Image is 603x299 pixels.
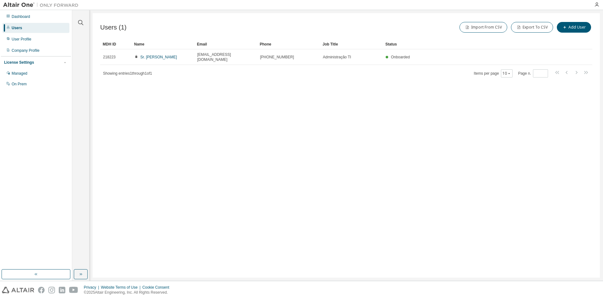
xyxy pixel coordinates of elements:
[474,69,513,77] span: Items per page
[391,55,410,59] span: Onboarded
[84,290,173,295] p: © 2025 Altair Engineering, Inc. All Rights Reserved.
[459,22,507,33] button: Import From CSV
[557,22,591,33] button: Add User
[3,2,82,8] img: Altair One
[12,48,40,53] div: Company Profile
[323,39,380,49] div: Job Title
[518,69,548,77] span: Page n.
[12,71,27,76] div: Managed
[84,285,101,290] div: Privacy
[323,55,351,60] span: Administração TI
[48,287,55,293] img: instagram.svg
[503,71,511,76] button: 10
[101,285,142,290] div: Website Terms of Use
[103,55,116,60] span: 218223
[103,39,129,49] div: MDH ID
[140,55,177,59] a: Sr. [PERSON_NAME]
[4,60,34,65] div: License Settings
[385,39,560,49] div: Status
[12,37,31,42] div: User Profile
[103,71,152,76] span: Showing entries 1 through 1 of 1
[12,25,22,30] div: Users
[12,82,27,87] div: On Prem
[142,285,173,290] div: Cookie Consent
[12,14,30,19] div: Dashboard
[59,287,65,293] img: linkedin.svg
[69,287,78,293] img: youtube.svg
[197,39,255,49] div: Email
[2,287,34,293] img: altair_logo.svg
[260,39,318,49] div: Phone
[134,39,192,49] div: Name
[511,22,553,33] button: Export To CSV
[100,24,127,31] span: Users (1)
[197,52,254,62] span: [EMAIL_ADDRESS][DOMAIN_NAME]
[38,287,45,293] img: facebook.svg
[260,55,294,60] span: [PHONE_NUMBER]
